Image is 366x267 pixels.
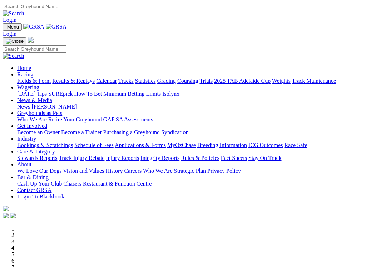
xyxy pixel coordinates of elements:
div: Greyhounds as Pets [17,116,363,123]
a: 2025 TAB Adelaide Cup [214,78,271,84]
a: Breeding Information [197,142,247,148]
a: Retire Your Greyhound [48,116,102,122]
a: Fact Sheets [221,155,247,161]
button: Toggle navigation [3,37,26,45]
a: News & Media [17,97,52,103]
a: Grading [157,78,176,84]
a: Care & Integrity [17,148,55,155]
a: Home [17,65,31,71]
a: Login [3,31,16,37]
div: News & Media [17,104,363,110]
a: Become an Owner [17,129,60,135]
a: Rules & Policies [181,155,219,161]
a: Integrity Reports [140,155,179,161]
a: Results & Replays [52,78,95,84]
img: twitter.svg [10,213,16,218]
a: Wagering [17,84,39,90]
a: Minimum Betting Limits [103,91,161,97]
a: Injury Reports [106,155,139,161]
a: Racing [17,71,33,77]
a: Purchasing a Greyhound [103,129,160,135]
a: Industry [17,136,36,142]
a: Who We Are [143,168,173,174]
a: History [105,168,123,174]
img: logo-grsa-white.png [28,37,34,43]
img: logo-grsa-white.png [3,206,9,211]
img: facebook.svg [3,213,9,218]
a: Chasers Restaurant & Function Centre [63,181,152,187]
a: Become a Trainer [61,129,102,135]
a: Vision and Values [63,168,104,174]
a: Login [3,17,16,23]
a: How To Bet [74,91,102,97]
a: Bookings & Scratchings [17,142,73,148]
a: Calendar [96,78,117,84]
img: Search [3,10,24,17]
a: Isolynx [162,91,179,97]
a: Careers [124,168,142,174]
a: Stay On Track [248,155,281,161]
a: Track Injury Rebate [59,155,104,161]
img: Search [3,53,24,59]
a: Coursing [177,78,198,84]
a: Track Maintenance [292,78,336,84]
a: Get Involved [17,123,47,129]
a: ICG Outcomes [248,142,283,148]
div: Wagering [17,91,363,97]
img: Close [6,39,24,44]
a: MyOzChase [167,142,196,148]
a: News [17,104,30,110]
a: About [17,161,31,167]
a: Fields & Form [17,78,51,84]
a: Trials [199,78,213,84]
a: Race Safe [284,142,307,148]
div: Care & Integrity [17,155,363,161]
a: Syndication [161,129,188,135]
a: [DATE] Tips [17,91,47,97]
input: Search [3,3,66,10]
a: We Love Our Dogs [17,168,61,174]
button: Toggle navigation [3,23,22,31]
a: SUREpick [48,91,73,97]
div: Get Involved [17,129,363,136]
img: GRSA [23,24,44,30]
a: Login To Blackbook [17,193,64,200]
a: Who We Are [17,116,47,122]
a: Strategic Plan [174,168,206,174]
a: Bar & Dining [17,174,49,180]
a: Tracks [118,78,134,84]
div: Industry [17,142,363,148]
a: GAP SA Assessments [103,116,153,122]
div: About [17,168,363,174]
div: Racing [17,78,363,84]
div: Bar & Dining [17,181,363,187]
input: Search [3,45,66,53]
a: Schedule of Fees [74,142,113,148]
a: Cash Up Your Club [17,181,62,187]
a: Stewards Reports [17,155,57,161]
span: Menu [7,24,19,30]
a: Weights [272,78,291,84]
a: [PERSON_NAME] [31,104,77,110]
img: GRSA [46,24,67,30]
a: Contact GRSA [17,187,51,193]
a: Greyhounds as Pets [17,110,62,116]
a: Statistics [135,78,156,84]
a: Applications & Forms [115,142,166,148]
a: Privacy Policy [207,168,241,174]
